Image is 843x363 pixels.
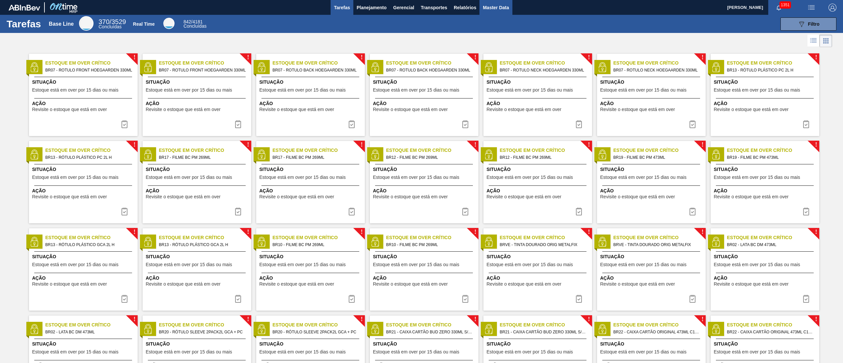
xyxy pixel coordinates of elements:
[259,253,363,260] span: Situação
[600,166,704,173] span: Situação
[685,292,700,305] div: Completar tarefa: 29796166
[98,24,122,29] span: Concluídas
[32,194,107,199] span: Revisite o estoque que está em over
[146,253,250,260] span: Situação
[344,292,360,305] div: Completar tarefa: 29796165
[393,4,414,12] span: Gerencial
[685,292,700,305] button: icon-task complete
[159,234,251,241] span: Estoque em Over Crítico
[613,321,706,328] span: Estoque em Over Crítico
[183,23,206,29] span: Concluídas
[487,187,590,194] span: Ação
[727,154,814,161] span: BR19 - FILME BC PM 473ML
[711,237,721,247] img: status
[815,317,817,322] span: !
[798,118,814,131] div: Completar tarefa: 29796160
[159,328,246,336] span: BR20 - RÓTULO SLEEVE 2PACK2L GCA + PC
[257,237,266,247] img: status
[727,241,814,248] span: BR02 - LATA BC DM 473ML
[133,317,135,322] span: !
[32,107,107,112] span: Revisite o estoque que está em over
[257,150,266,159] img: status
[259,88,346,93] span: Estoque está em over por 15 dias ou mais
[247,142,249,147] span: !
[487,166,590,173] span: Situação
[146,262,232,267] span: Estoque está em over por 15 dias ou mais
[484,150,494,159] img: status
[802,208,810,215] img: icon-task complete
[334,4,350,12] span: Tarefas
[373,166,477,173] span: Situação
[714,253,818,260] span: Situação
[373,262,459,267] span: Estoque está em over por 15 dias ou mais
[798,292,814,305] div: Completar tarefa: 29796167
[487,282,561,287] span: Revisite o estoque que está em over
[29,62,39,72] img: status
[133,21,155,27] div: Real Time
[357,4,387,12] span: Planejamento
[597,150,607,159] img: status
[613,154,700,161] span: BR19 - FILME BC PM 473ML
[815,230,817,235] span: !
[714,79,818,86] span: Situação
[500,328,587,336] span: BR21 - CAIXA CARTÃO BUD ZERO 330ML S/TABLOCKER
[373,100,477,107] span: Ação
[597,62,607,72] img: status
[461,120,469,128] img: icon-task complete
[373,282,448,287] span: Revisite o estoque que está em over
[143,324,153,334] img: status
[370,237,380,247] img: status
[259,262,346,267] span: Estoque está em over por 15 dias ou mais
[234,120,242,128] img: icon-task complete
[714,275,818,282] span: Ação
[780,17,836,31] button: Filtro
[257,324,266,334] img: status
[370,150,380,159] img: status
[361,317,363,322] span: !
[259,79,363,86] span: Situação
[373,194,448,199] span: Revisite o estoque que está em over
[98,18,109,25] span: 370
[500,321,592,328] span: Estoque em Over Crítico
[600,282,675,287] span: Revisite o estoque que está em over
[183,19,191,24] span: 842
[798,205,814,218] button: icon-task complete
[45,328,132,336] span: BR02 - LATA BC DM 473ML
[600,107,675,112] span: Revisite o estoque que está em over
[588,142,590,147] span: !
[613,241,700,248] span: BRVE - TINTA DOURADO ORIG METALFIX
[159,67,246,74] span: BR07 - ROTULO FRONT HOEGAARDEN 330ML
[273,321,365,328] span: Estoque em Over Crítico
[121,120,128,128] img: icon-task complete
[273,67,360,74] span: BR07 - ROTULO BACK HOEGAARDEN 330ML
[500,154,587,161] span: BR12 - FILME BC PM 269ML
[802,120,810,128] img: icon-task complete
[373,275,477,282] span: Ação
[474,142,476,147] span: !
[143,62,153,72] img: status
[273,154,360,161] span: BR17 - FILME BC PM 269ML
[45,147,138,154] span: Estoque em Over Crítico
[159,241,246,248] span: BR13 - RÓTULO PLÁSTICO GCA 2L H
[487,79,590,86] span: Situação
[29,150,39,159] img: status
[117,118,132,131] button: icon-task complete
[32,275,136,282] span: Ação
[588,55,590,60] span: !
[183,20,206,28] div: Real Time
[386,154,473,161] span: BR12 - FILME BC PM 269ML
[32,100,136,107] span: Ação
[613,147,706,154] span: Estoque em Over Crítico
[32,341,136,348] span: Situação
[701,230,703,235] span: !
[807,35,820,47] div: Visão em Lista
[613,328,700,336] span: BR22 - CAIXA CARTÃO ORIGINAL 473ML C12 SLEEK
[457,205,473,218] button: icon-task complete
[588,230,590,235] span: !
[714,282,789,287] span: Revisite o estoque que está em over
[117,292,132,305] button: icon-task complete
[711,150,721,159] img: status
[344,292,360,305] button: icon-task complete
[798,292,814,305] button: icon-task complete
[230,292,246,305] button: icon-task complete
